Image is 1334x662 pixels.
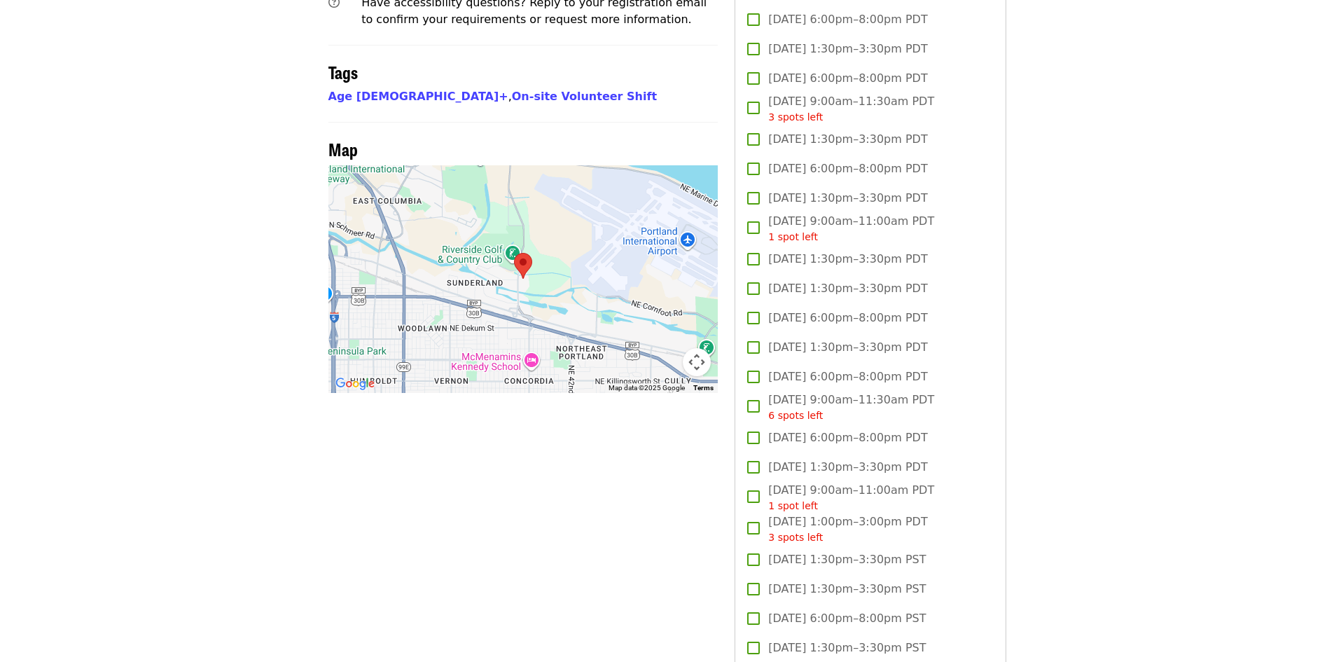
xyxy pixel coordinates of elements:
[768,310,927,326] span: [DATE] 6:00pm–8:00pm PDT
[768,368,927,385] span: [DATE] 6:00pm–8:00pm PDT
[768,581,926,598] span: [DATE] 1:30pm–3:30pm PST
[768,551,926,568] span: [DATE] 1:30pm–3:30pm PST
[768,93,934,125] span: [DATE] 9:00am–11:30am PDT
[683,348,711,376] button: Map camera controls
[332,375,378,393] img: Google
[768,231,818,242] span: 1 spot left
[768,160,927,177] span: [DATE] 6:00pm–8:00pm PDT
[768,410,823,421] span: 6 spots left
[512,90,657,103] a: On-site Volunteer Shift
[768,482,934,513] span: [DATE] 9:00am–11:00am PDT
[768,251,927,268] span: [DATE] 1:30pm–3:30pm PDT
[768,280,927,297] span: [DATE] 1:30pm–3:30pm PDT
[768,111,823,123] span: 3 spots left
[768,459,927,476] span: [DATE] 1:30pm–3:30pm PDT
[768,213,934,244] span: [DATE] 9:00am–11:00am PDT
[328,137,358,161] span: Map
[768,339,927,356] span: [DATE] 1:30pm–3:30pm PDT
[768,41,927,57] span: [DATE] 1:30pm–3:30pm PDT
[768,429,927,446] span: [DATE] 6:00pm–8:00pm PDT
[328,90,512,103] span: ,
[768,500,818,511] span: 1 spot left
[768,190,927,207] span: [DATE] 1:30pm–3:30pm PDT
[768,532,823,543] span: 3 spots left
[328,60,358,84] span: Tags
[332,375,378,393] a: Open this area in Google Maps (opens a new window)
[768,513,927,545] span: [DATE] 1:00pm–3:00pm PDT
[768,70,927,87] span: [DATE] 6:00pm–8:00pm PDT
[768,11,927,28] span: [DATE] 6:00pm–8:00pm PDT
[768,610,926,627] span: [DATE] 6:00pm–8:00pm PST
[768,392,934,423] span: [DATE] 9:00am–11:30am PDT
[609,384,685,392] span: Map data ©2025 Google
[693,384,714,392] a: Terms (opens in new tab)
[768,640,926,656] span: [DATE] 1:30pm–3:30pm PST
[768,131,927,148] span: [DATE] 1:30pm–3:30pm PDT
[328,90,508,103] a: Age [DEMOGRAPHIC_DATA]+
